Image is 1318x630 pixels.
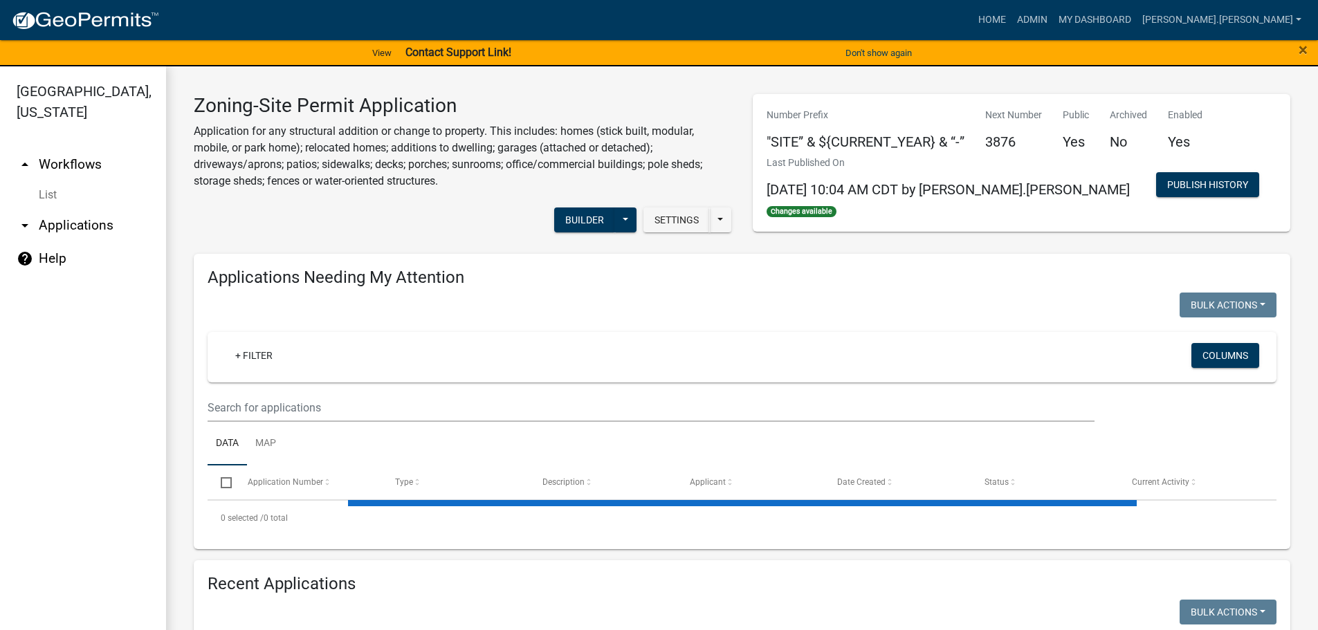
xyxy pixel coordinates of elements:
a: Data [208,422,247,466]
datatable-header-cell: Description [529,465,677,499]
span: Type [395,477,413,487]
button: Columns [1191,343,1259,368]
a: Admin [1012,7,1053,33]
p: Number Prefix [767,108,964,122]
span: Date Created [837,477,886,487]
input: Search for applications [208,393,1095,422]
datatable-header-cell: Applicant [677,465,824,499]
strong: Contact Support Link! [405,46,511,59]
a: Home [973,7,1012,33]
datatable-header-cell: Date Created [824,465,971,499]
button: Close [1299,41,1308,58]
a: My Dashboard [1053,7,1137,33]
datatable-header-cell: Application Number [234,465,381,499]
button: Publish History [1156,172,1259,197]
h4: Recent Applications [208,574,1276,594]
p: Public [1063,108,1089,122]
wm-modal-confirm: Workflow Publish History [1156,180,1259,191]
p: Last Published On [767,156,1130,170]
h4: Applications Needing My Attention [208,268,1276,288]
a: Map [247,422,284,466]
span: Current Activity [1132,477,1189,487]
p: Application for any structural addition or change to property. This includes: homes (stick built,... [194,123,732,189]
datatable-header-cell: Current Activity [1119,465,1266,499]
span: 0 selected / [221,513,264,523]
datatable-header-cell: Select [208,465,234,499]
h5: "SITE” & ${CURRENT_YEAR} & “-” [767,133,964,150]
h3: Zoning-Site Permit Application [194,94,732,118]
i: arrow_drop_up [17,156,33,173]
p: Archived [1110,108,1147,122]
span: [DATE] 10:04 AM CDT by [PERSON_NAME].[PERSON_NAME] [767,181,1130,198]
a: View [367,41,397,64]
span: Changes available [767,206,837,217]
a: + Filter [224,343,284,368]
button: Bulk Actions [1180,600,1276,624]
i: help [17,250,33,267]
datatable-header-cell: Status [971,465,1119,499]
a: [PERSON_NAME].[PERSON_NAME] [1137,7,1307,33]
span: Description [542,477,585,487]
h5: Yes [1168,133,1202,150]
h5: 3876 [985,133,1042,150]
span: Status [985,477,1009,487]
datatable-header-cell: Type [381,465,529,499]
h5: Yes [1063,133,1089,150]
h5: No [1110,133,1147,150]
p: Enabled [1168,108,1202,122]
button: Builder [554,207,615,232]
button: Bulk Actions [1180,293,1276,317]
p: Next Number [985,108,1042,122]
i: arrow_drop_down [17,217,33,234]
span: Application Number [248,477,323,487]
button: Don't show again [840,41,917,64]
button: Settings [643,207,710,232]
span: Applicant [690,477,726,487]
div: 0 total [208,501,1276,535]
span: × [1299,40,1308,59]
